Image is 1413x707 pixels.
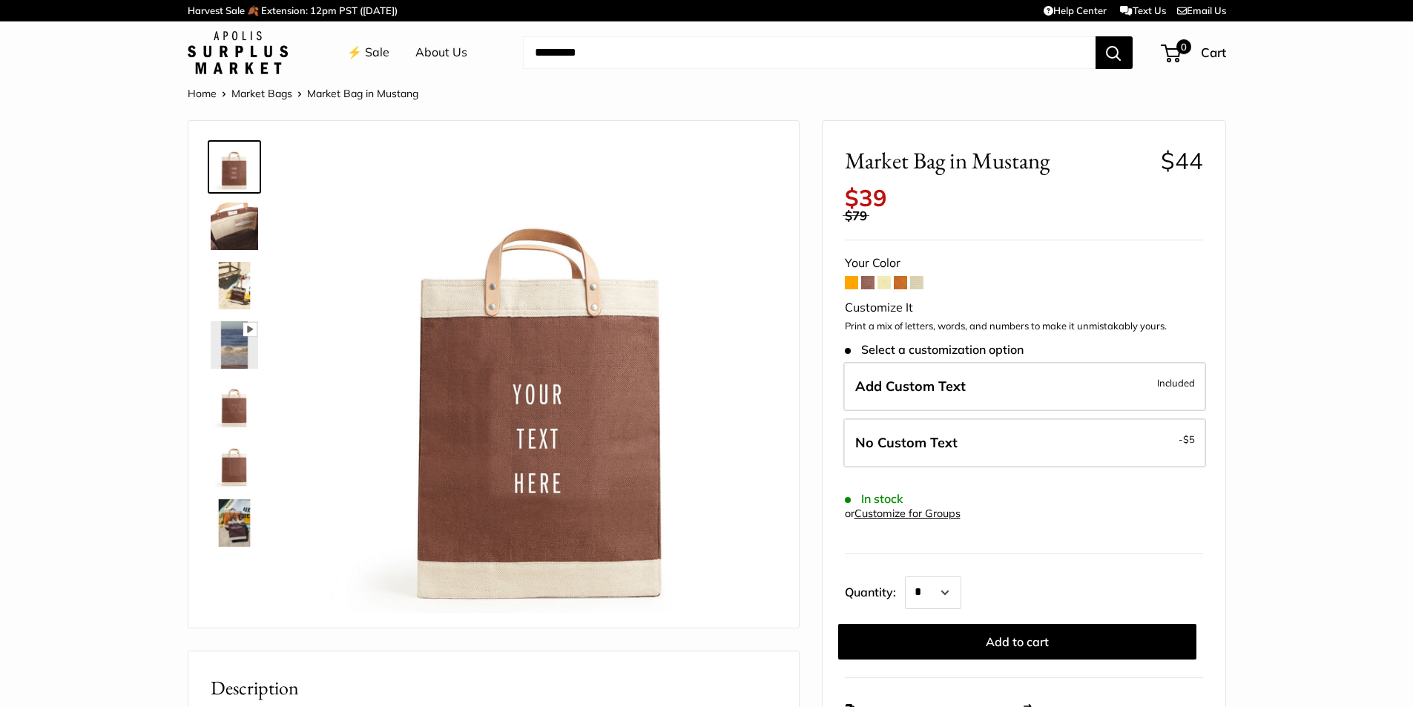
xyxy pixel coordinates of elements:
span: 0 [1176,39,1190,54]
div: or [845,504,961,524]
img: Market Bag in Mustang [211,143,258,191]
span: $79 [845,208,867,223]
span: - [1179,430,1195,448]
input: Search... [523,36,1096,69]
a: Market Bag in Mustang [208,200,261,253]
a: Help Center [1044,4,1107,16]
div: Your Color [845,252,1203,274]
a: Text Us [1120,4,1165,16]
img: description_Seal of authenticity printed on the backside of every bag. [211,381,258,428]
span: $39 [845,183,887,212]
a: Market Bags [231,87,292,100]
label: Add Custom Text [843,362,1206,411]
span: No Custom Text [855,434,958,451]
img: Market Bag in Mustang [211,262,258,309]
button: Search [1096,36,1133,69]
a: Market Bag in Mustang [208,318,261,372]
img: Market Bag in Mustang [211,440,258,487]
a: Market Bag in Mustang [208,140,261,194]
h2: Description [211,674,777,703]
span: $5 [1183,433,1195,445]
div: Customize It [845,297,1203,319]
a: description_Seal of authenticity printed on the backside of every bag. [208,378,261,431]
span: Cart [1201,45,1226,60]
span: Market Bag in Mustang [307,87,418,100]
nav: Breadcrumb [188,84,418,103]
label: Leave Blank [843,418,1206,467]
img: Market Bag in Mustang [211,499,258,547]
img: Market Bag in Mustang [211,321,258,369]
label: Quantity: [845,572,905,609]
img: Market Bag in Mustang [307,143,777,613]
a: Email Us [1177,4,1226,16]
span: In stock [845,492,903,506]
span: Select a customization option [845,343,1024,357]
img: Apolis: Surplus Market [188,31,288,74]
button: Add to cart [838,624,1196,660]
img: Market Bag in Mustang [211,203,258,250]
a: About Us [415,42,467,64]
a: Home [188,87,217,100]
a: Market Bag in Mustang [208,437,261,490]
a: 0 Cart [1162,41,1226,65]
a: ⚡️ Sale [347,42,389,64]
span: Add Custom Text [855,378,966,395]
a: Customize for Groups [854,507,961,520]
a: Market Bag in Mustang [208,496,261,550]
span: $44 [1161,146,1203,175]
span: Included [1157,374,1195,392]
span: Market Bag in Mustang [845,147,1150,174]
p: Print a mix of letters, words, and numbers to make it unmistakably yours. [845,319,1203,334]
a: Market Bag in Mustang [208,259,261,312]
